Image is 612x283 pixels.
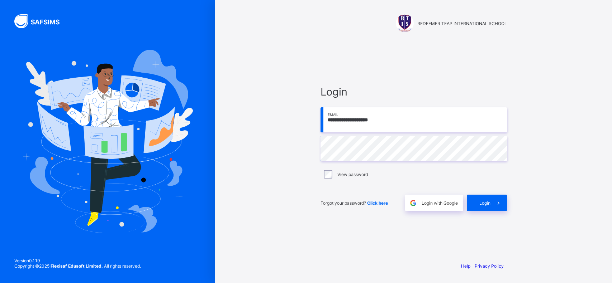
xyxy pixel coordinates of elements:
span: Login with Google [422,200,458,206]
span: Copyright © 2025 All rights reserved. [14,263,141,269]
strong: Flexisaf Edusoft Limited. [51,263,103,269]
span: Login [321,86,507,98]
span: Forgot your password? [321,200,388,206]
img: SAFSIMS Logo [14,14,68,28]
img: Hero Image [22,50,193,233]
a: Help [461,263,470,269]
span: REDEEMER TEAP INTERNATIONAL SCHOOL [417,21,507,26]
img: google.396cfc9801f0270233282035f929180a.svg [409,199,417,207]
span: Version 0.1.19 [14,258,141,263]
span: Login [479,200,490,206]
a: Privacy Policy [475,263,504,269]
a: Click here [367,200,388,206]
